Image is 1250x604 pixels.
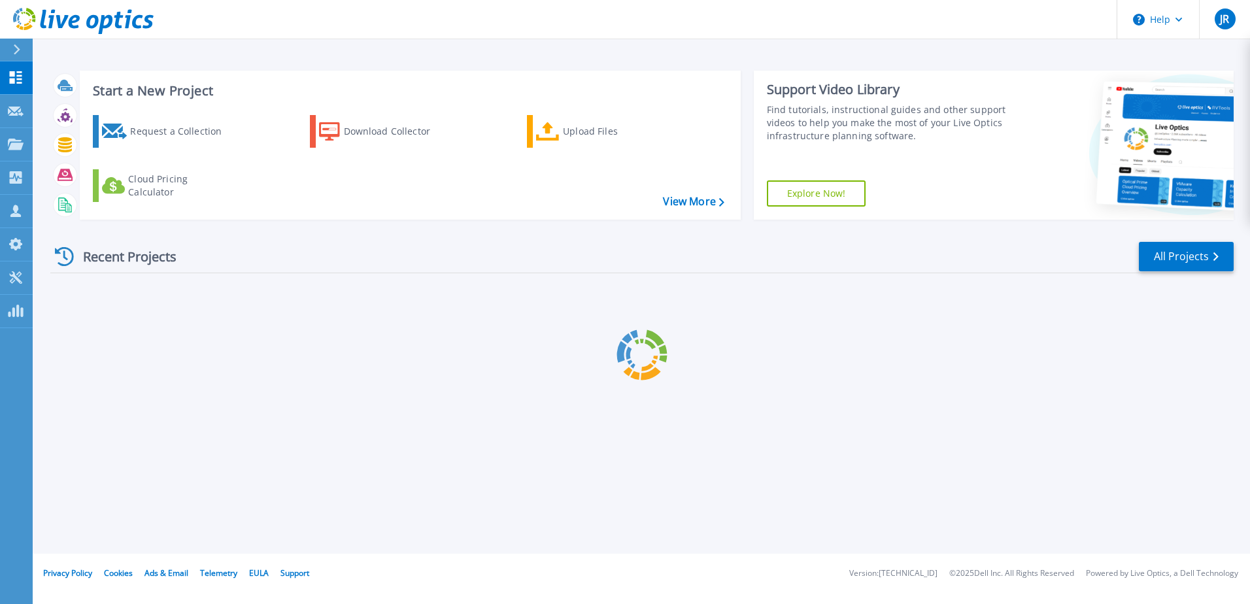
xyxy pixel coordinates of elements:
div: Find tutorials, instructional guides and other support videos to help you make the most of your L... [767,103,1011,143]
a: Upload Files [527,115,673,148]
a: Support [280,567,309,579]
a: All Projects [1139,242,1234,271]
a: Ads & Email [144,567,188,579]
a: Cloud Pricing Calculator [93,169,239,202]
div: Cloud Pricing Calculator [128,173,233,199]
a: EULA [249,567,269,579]
a: Request a Collection [93,115,239,148]
a: Privacy Policy [43,567,92,579]
a: Cookies [104,567,133,579]
li: Powered by Live Optics, a Dell Technology [1086,569,1238,578]
div: Recent Projects [50,241,194,273]
a: View More [663,195,724,208]
li: Version: [TECHNICAL_ID] [849,569,937,578]
a: Download Collector [310,115,456,148]
a: Telemetry [200,567,237,579]
div: Upload Files [563,118,667,144]
div: Support Video Library [767,81,1011,98]
div: Request a Collection [130,118,235,144]
a: Explore Now! [767,180,866,207]
h3: Start a New Project [93,84,724,98]
div: Download Collector [344,118,448,144]
span: JR [1220,14,1229,24]
li: © 2025 Dell Inc. All Rights Reserved [949,569,1074,578]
